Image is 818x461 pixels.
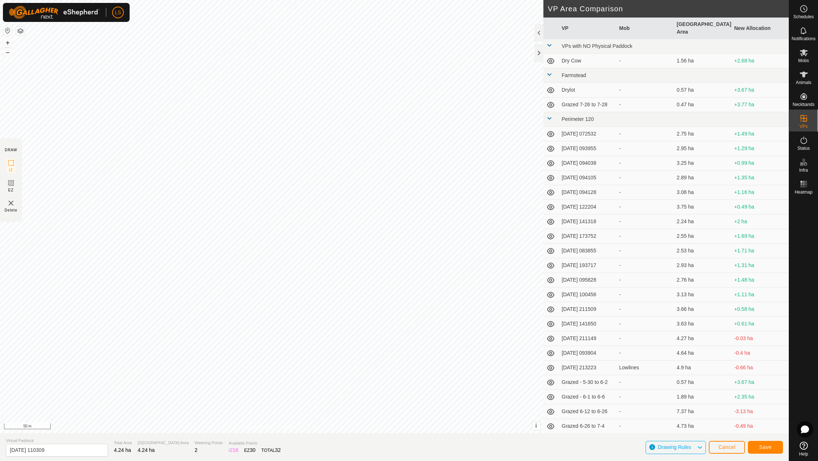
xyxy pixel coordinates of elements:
td: 2.95 ha [674,141,731,156]
td: 2.89 ha [674,171,731,185]
td: 4.64 ha [674,346,731,361]
span: 4.24 ha [138,447,155,453]
td: 1.89 ha [674,390,731,404]
td: 2.75 ha [674,127,731,141]
span: Farmstead [562,72,586,78]
td: +0.58 ha [731,302,789,317]
td: 4.9 ha [674,361,731,375]
td: +1.69 ha [731,229,789,244]
div: - [619,349,671,357]
td: -0.49 ha [731,419,789,434]
td: [DATE] 093904 [559,346,616,361]
span: Total Area [114,440,132,446]
span: [GEOGRAPHIC_DATA] Area [138,440,189,446]
span: VPs with NO Physical Paddock [562,43,632,49]
span: Status [797,146,810,151]
div: - [619,86,671,94]
td: Grazed - 5-30 to 6-2 [559,375,616,390]
td: 1.56 ha [674,54,731,68]
div: - [619,335,671,342]
div: IZ [229,446,238,454]
span: Delete [5,207,18,213]
td: [DATE] 094038 [559,156,616,171]
span: IZ [9,167,13,173]
a: Privacy Policy [243,424,270,430]
span: Save [759,444,772,450]
span: i [535,423,537,429]
span: Infra [799,168,808,172]
td: +3.67 ha [731,83,789,98]
td: [DATE] 211509 [559,302,616,317]
a: Help [789,439,818,459]
div: TOTAL [261,446,281,454]
div: - [619,378,671,386]
div: - [619,57,671,65]
td: +1.11 ha [731,287,789,302]
span: Neckbands [792,102,814,107]
th: New Allocation [731,18,789,39]
span: Mobs [798,58,809,63]
td: 3.66 ha [674,302,731,317]
th: Mob [616,18,674,39]
div: EZ [244,446,256,454]
td: +1.31 ha [731,258,789,273]
span: 4.24 ha [114,447,131,453]
td: +0.99 ha [731,156,789,171]
td: +2.35 ha [731,390,789,404]
div: - [619,159,671,167]
td: +2 ha [731,214,789,229]
td: 3.25 ha [674,156,731,171]
td: [DATE] 094128 [559,185,616,200]
div: - [619,145,671,152]
div: - [619,218,671,225]
td: 7.37 ha [674,404,731,419]
td: 0.47 ha [674,98,731,112]
img: Gallagher Logo [9,6,100,19]
td: +1.16 ha [731,185,789,200]
td: 0.57 ha [674,375,731,390]
span: Help [799,452,808,456]
td: 4.27 ha [674,331,731,346]
div: - [619,276,671,284]
td: [DATE] 095828 [559,273,616,287]
td: -0.03 ha [731,331,789,346]
span: EZ [8,187,14,193]
div: - [619,422,671,430]
td: [DATE] 083855 [559,244,616,258]
span: 16 [233,447,238,453]
button: – [3,48,12,57]
button: Cancel [709,441,745,454]
span: Schedules [793,15,814,19]
td: +2.68 ha [731,54,789,68]
td: [DATE] 211149 [559,331,616,346]
img: VP [7,199,15,207]
td: +1.71 ha [731,244,789,258]
th: VP [559,18,616,39]
div: - [619,291,671,298]
td: +1.49 ha [731,127,789,141]
td: Grazed - 6-1 to 6-6 [559,390,616,404]
td: Dry Cow [559,54,616,68]
td: +1.35 ha [731,171,789,185]
td: [DATE] 072532 [559,127,616,141]
a: Contact Us [279,424,301,430]
span: 30 [250,447,256,453]
td: Drylot [559,83,616,98]
td: +1.48 ha [731,273,789,287]
td: [DATE] 173752 [559,229,616,244]
span: Virtual Paddock [6,438,108,444]
span: Watering Points [195,440,223,446]
td: [DATE] 141650 [559,317,616,331]
td: +3.67 ha [731,375,789,390]
td: Grazed 6-26 to 7-4 [559,419,616,434]
div: - [619,247,671,255]
div: - [619,130,671,138]
td: [DATE] 094105 [559,171,616,185]
td: +1.29 ha [731,141,789,156]
td: Grazed 7-26 to 7-28 [559,98,616,112]
span: LS [115,9,121,16]
td: 3.75 ha [674,200,731,214]
span: Animals [796,80,811,85]
td: 4.73 ha [674,419,731,434]
div: - [619,188,671,196]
